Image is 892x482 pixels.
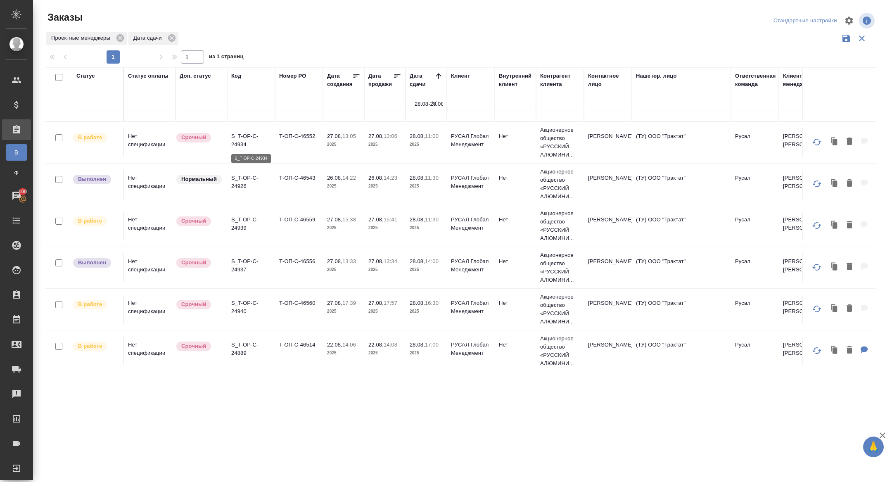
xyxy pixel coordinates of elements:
[78,300,102,309] p: В работе
[176,341,223,352] div: Выставляется автоматически, если на указанный объем услуг необходимо больше времени в стандартном...
[540,72,580,88] div: Контрагент клиента
[231,341,271,357] p: S_T-OP-C-24889
[779,337,827,366] td: [PERSON_NAME] [PERSON_NAME]
[499,132,532,140] p: Нет
[327,175,342,181] p: 26.08,
[327,133,342,139] p: 27.08,
[410,349,443,357] p: 2025
[231,216,271,232] p: S_T-OP-C-24939
[731,211,779,240] td: Русал
[499,257,532,266] p: Нет
[368,258,384,264] p: 27.08,
[2,185,31,206] a: 100
[410,216,425,223] p: 28.08,
[327,349,360,357] p: 2025
[632,253,731,282] td: (ТУ) ООО "Трактат"
[231,257,271,274] p: S_T-OP-C-24937
[827,133,842,150] button: Клонировать
[181,259,206,267] p: Срочный
[275,295,323,324] td: Т-ОП-С-46560
[124,170,176,199] td: Нет спецификации
[827,259,842,275] button: Клонировать
[451,174,491,190] p: РУСАЛ Глобал Менеджмент
[342,216,356,223] p: 15:38
[584,170,632,199] td: [PERSON_NAME]
[842,300,856,317] button: Удалить
[181,342,206,350] p: Срочный
[368,349,401,357] p: 2025
[14,188,32,196] span: 100
[779,211,827,240] td: [PERSON_NAME] [PERSON_NAME]
[866,438,880,456] span: 🙏
[128,72,168,80] div: Статус оплаты
[779,170,827,199] td: [PERSON_NAME] [PERSON_NAME]
[863,437,884,457] button: 🙏
[231,72,241,80] div: Код
[209,52,244,64] span: из 1 страниц
[181,133,206,142] p: Срочный
[327,307,360,316] p: 2025
[368,342,384,348] p: 22.08,
[540,293,580,326] p: Акционерное общество «РУССКИЙ АЛЮМИНИ...
[10,169,23,177] span: Ф
[78,259,106,267] p: Выполнен
[327,216,342,223] p: 27.08,
[632,211,731,240] td: (ТУ) ООО "Трактат"
[342,342,356,348] p: 14:06
[124,295,176,324] td: Нет спецификации
[584,337,632,366] td: [PERSON_NAME]
[124,128,176,157] td: Нет спецификации
[807,299,827,319] button: Обновить
[584,211,632,240] td: [PERSON_NAME]
[327,72,352,88] div: Дата создания
[180,72,211,80] div: Доп. статус
[451,216,491,232] p: РУСАЛ Глобал Менеджмент
[827,217,842,234] button: Клонировать
[807,174,827,194] button: Обновить
[425,133,439,139] p: 11:00
[807,341,827,361] button: Обновить
[425,258,439,264] p: 14:00
[731,170,779,199] td: Русал
[78,217,102,225] p: В работе
[410,133,425,139] p: 28.08,
[451,257,491,274] p: РУСАЛ Глобал Менеджмент
[51,34,113,42] p: Проектные менеджеры
[451,341,491,357] p: РУСАЛ Глобал Менеджмент
[839,11,859,31] span: Настроить таблицу
[124,337,176,366] td: Нет спецификации
[72,299,119,310] div: Выставляет ПМ после принятия заказа от КМа
[783,72,823,88] div: Клиентские менеджеры
[327,258,342,264] p: 27.08,
[540,168,580,201] p: Акционерное общество «РУССКИЙ АЛЮМИНИ...
[327,266,360,274] p: 2025
[275,253,323,282] td: Т-ОП-С-46556
[584,128,632,157] td: [PERSON_NAME]
[368,133,384,139] p: 27.08,
[451,299,491,316] p: РУСАЛ Глобал Менеджмент
[410,140,443,149] p: 2025
[384,342,397,348] p: 14:08
[368,175,384,181] p: 26.08,
[842,133,856,150] button: Удалить
[368,182,401,190] p: 2025
[410,72,434,88] div: Дата сдачи
[735,72,776,88] div: Ответственная команда
[842,342,856,359] button: Удалить
[636,72,677,80] div: Наше юр. лицо
[128,32,178,45] div: Дата сдачи
[72,341,119,352] div: Выставляет ПМ после принятия заказа от КМа
[231,132,271,149] p: S_T-OP-C-24934
[327,300,342,306] p: 27.08,
[72,257,119,268] div: Выставляет ПМ после сдачи и проведения начислений. Последний этап для ПМа
[771,14,839,27] div: split button
[842,259,856,275] button: Удалить
[779,128,827,157] td: [PERSON_NAME] [PERSON_NAME]
[425,216,439,223] p: 11:30
[540,335,580,368] p: Акционерное общество «РУССКИЙ АЛЮМИНИ...
[410,224,443,232] p: 2025
[275,128,323,157] td: Т-ОП-С-46552
[176,257,223,268] div: Выставляется автоматически, если на указанный объем услуг необходимо больше времени в стандартном...
[807,132,827,152] button: Обновить
[425,300,439,306] p: 16:30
